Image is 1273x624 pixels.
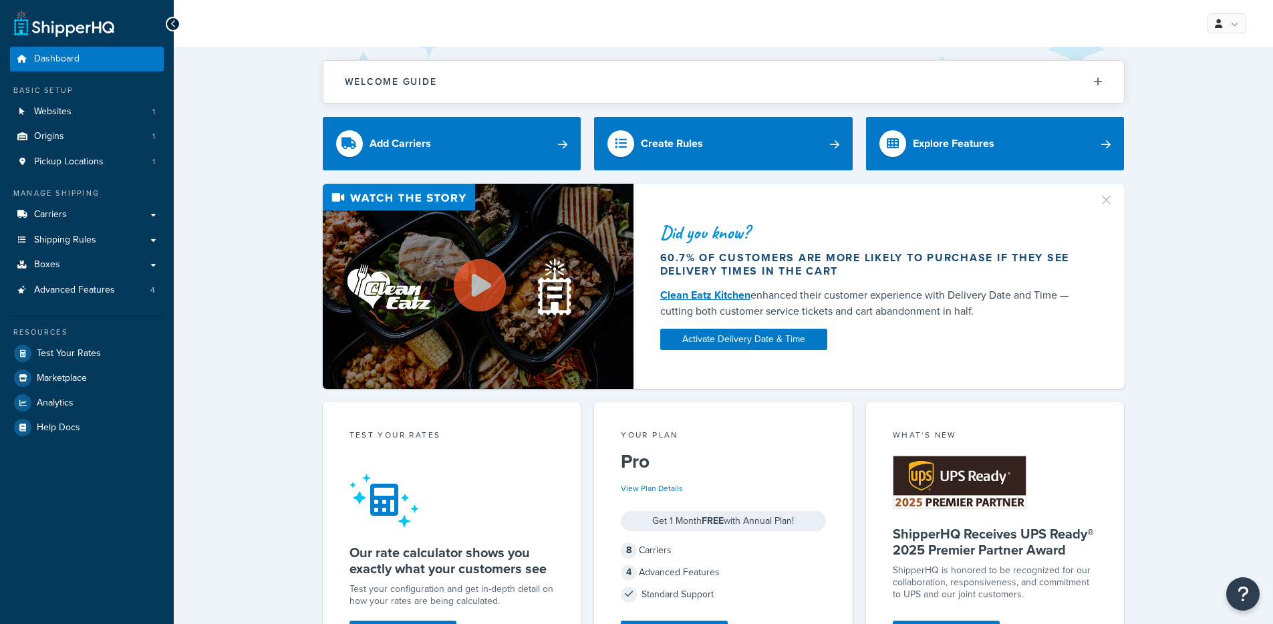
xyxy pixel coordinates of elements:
div: Standard Support [621,585,826,604]
span: Shipping Rules [34,235,96,246]
span: 1 [152,106,155,118]
span: Websites [34,106,72,118]
span: Help Docs [37,422,80,434]
span: Origins [34,131,64,142]
a: Analytics [10,391,164,415]
div: Basic Setup [10,85,164,96]
a: Activate Delivery Date & Time [660,329,827,350]
a: Carriers [10,202,164,227]
div: Test your rates [349,429,555,444]
span: Carriers [34,209,67,220]
li: Origins [10,124,164,149]
div: 60.7% of customers are more likely to purchase if they see delivery times in the cart [660,251,1083,278]
a: Marketplace [10,366,164,390]
a: Explore Features [866,117,1125,170]
span: Boxes [34,259,60,271]
div: Manage Shipping [10,188,164,199]
div: Create Rules [641,134,703,153]
a: Boxes [10,253,164,277]
a: Add Carriers [323,117,581,170]
span: 4 [621,565,637,581]
a: Create Rules [594,117,853,170]
div: Did you know? [660,223,1083,242]
div: Advanced Features [621,563,826,582]
li: Pickup Locations [10,150,164,174]
h5: Pro [621,451,826,472]
strong: FREE [702,514,724,528]
h5: ShipperHQ Receives UPS Ready® 2025 Premier Partner Award [893,526,1098,558]
div: enhanced their customer experience with Delivery Date and Time — cutting both customer service ti... [660,287,1083,319]
div: Add Carriers [370,134,431,153]
div: Carriers [621,541,826,560]
span: 1 [152,131,155,142]
span: Advanced Features [34,285,115,296]
li: Advanced Features [10,278,164,303]
a: Websites1 [10,100,164,124]
div: Resources [10,327,164,338]
h5: Our rate calculator shows you exactly what your customers see [349,544,555,577]
img: Video thumbnail [323,184,633,389]
span: Analytics [37,398,74,409]
span: 1 [152,156,155,168]
span: Pickup Locations [34,156,104,168]
a: Help Docs [10,416,164,440]
a: Dashboard [10,47,164,71]
li: Websites [10,100,164,124]
a: Pickup Locations1 [10,150,164,174]
a: Shipping Rules [10,228,164,253]
span: 8 [621,542,637,559]
div: Test your configuration and get in-depth detail on how your rates are being calculated. [349,583,555,607]
a: Origins1 [10,124,164,149]
span: 4 [150,285,155,296]
div: Your Plan [621,429,826,444]
button: Welcome Guide [323,61,1124,103]
button: Open Resource Center [1226,577,1260,611]
p: ShipperHQ is honored to be recognized for our collaboration, responsiveness, and commitment to UP... [893,565,1098,601]
a: View Plan Details [621,482,683,494]
a: Test Your Rates [10,341,164,365]
div: What's New [893,429,1098,444]
span: Marketplace [37,373,87,384]
div: Get 1 Month with Annual Plan! [621,511,826,531]
a: Advanced Features4 [10,278,164,303]
a: Clean Eatz Kitchen [660,287,750,303]
span: Dashboard [34,53,80,65]
h2: Welcome Guide [345,77,437,87]
div: Explore Features [913,134,994,153]
span: Test Your Rates [37,348,101,359]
